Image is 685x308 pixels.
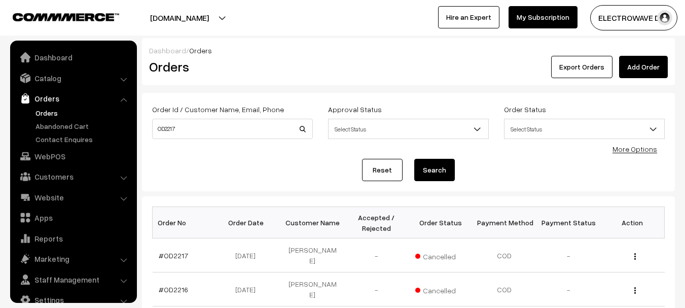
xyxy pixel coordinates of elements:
[159,285,188,294] a: #OD2216
[612,145,657,153] a: More Options
[509,6,578,28] a: My Subscription
[280,272,344,306] td: [PERSON_NAME]
[504,104,546,115] label: Order Status
[344,238,408,272] td: -
[159,251,188,260] a: #OD2217
[344,207,408,238] th: Accepted / Rejected
[619,56,668,78] a: Add Order
[362,159,403,181] a: Reset
[551,56,612,78] button: Export Orders
[504,120,664,138] span: Select Status
[344,272,408,306] td: -
[189,46,212,55] span: Orders
[328,104,382,115] label: Approval Status
[280,207,344,238] th: Customer Name
[149,45,668,56] div: /
[473,272,536,306] td: COD
[13,13,119,21] img: COMMMERCE
[536,207,600,238] th: Payment Status
[33,108,133,118] a: Orders
[504,119,665,139] span: Select Status
[149,46,186,55] a: Dashboard
[13,229,133,248] a: Reports
[657,10,672,25] img: user
[33,121,133,131] a: Abandoned Cart
[414,159,455,181] button: Search
[280,238,344,272] td: [PERSON_NAME]
[217,238,280,272] td: [DATE]
[328,119,489,139] span: Select Status
[149,59,312,75] h2: Orders
[13,89,133,108] a: Orders
[217,207,280,238] th: Order Date
[13,10,101,22] a: COMMMERCE
[415,249,466,262] span: Cancelled
[634,253,636,260] img: Menu
[13,147,133,165] a: WebPOS
[33,134,133,145] a: Contact Enquires
[217,272,280,306] td: [DATE]
[590,5,677,30] button: ELECTROWAVE DE…
[329,120,488,138] span: Select Status
[536,238,600,272] td: -
[13,69,133,87] a: Catalog
[152,119,313,139] input: Order Id / Customer Name / Customer Email / Customer Phone
[13,188,133,207] a: Website
[409,207,473,238] th: Order Status
[536,272,600,306] td: -
[473,207,536,238] th: Payment Method
[13,209,133,227] a: Apps
[600,207,664,238] th: Action
[438,6,499,28] a: Hire an Expert
[13,167,133,186] a: Customers
[13,48,133,66] a: Dashboard
[415,283,466,296] span: Cancelled
[634,287,636,294] img: Menu
[473,238,536,272] td: COD
[153,207,217,238] th: Order No
[152,104,284,115] label: Order Id / Customer Name, Email, Phone
[115,5,244,30] button: [DOMAIN_NAME]
[13,270,133,289] a: Staff Management
[13,250,133,268] a: Marketing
